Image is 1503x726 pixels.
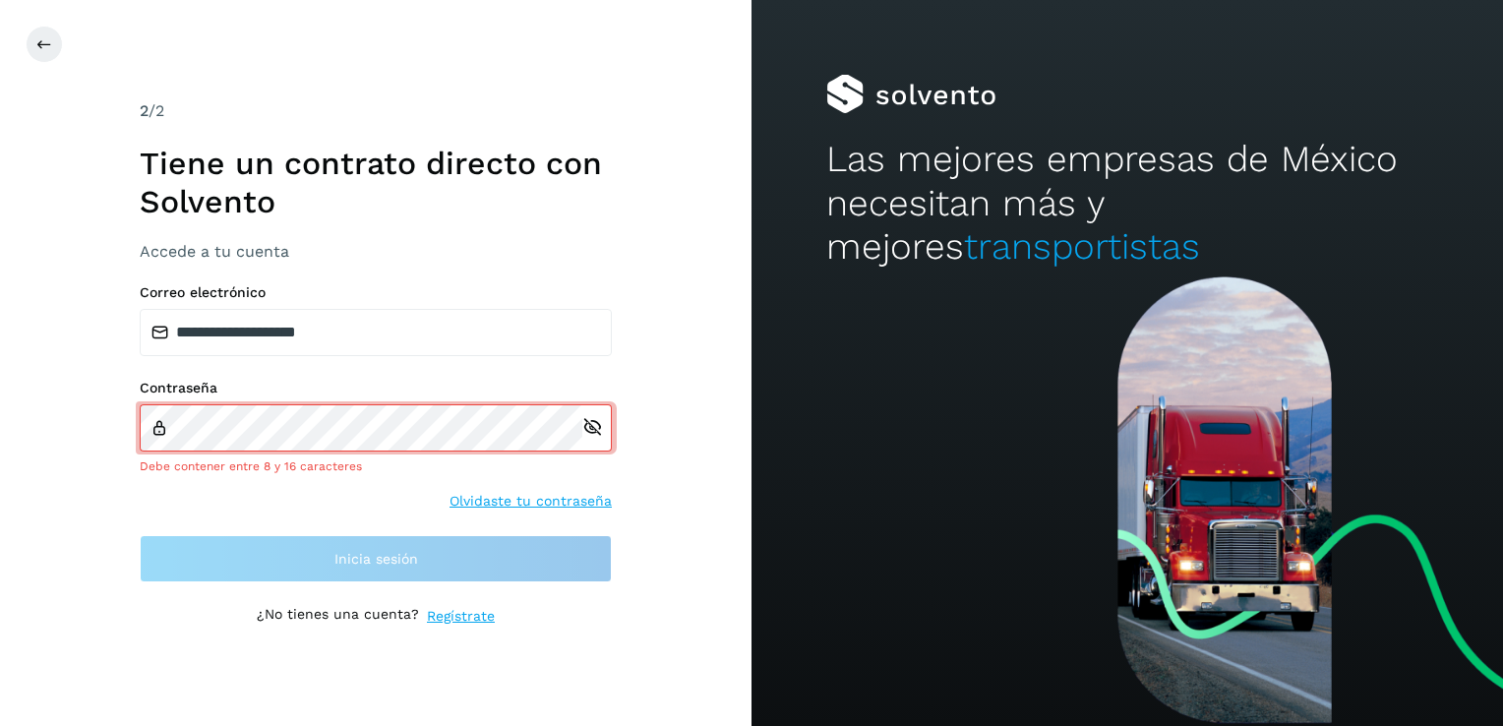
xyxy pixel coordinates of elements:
[140,457,612,475] div: Debe contener entre 8 y 16 caracteres
[140,99,612,123] div: /2
[427,606,495,627] a: Regístrate
[826,138,1427,269] h2: Las mejores empresas de México necesitan más y mejores
[964,225,1200,268] span: transportistas
[140,535,612,582] button: Inicia sesión
[140,284,612,301] label: Correo electrónico
[334,552,418,566] span: Inicia sesión
[140,380,612,396] label: Contraseña
[140,145,612,220] h1: Tiene un contrato directo con Solvento
[450,491,612,512] a: Olvidaste tu contraseña
[257,606,419,627] p: ¿No tienes una cuenta?
[140,101,149,120] span: 2
[140,242,612,261] h3: Accede a tu cuenta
